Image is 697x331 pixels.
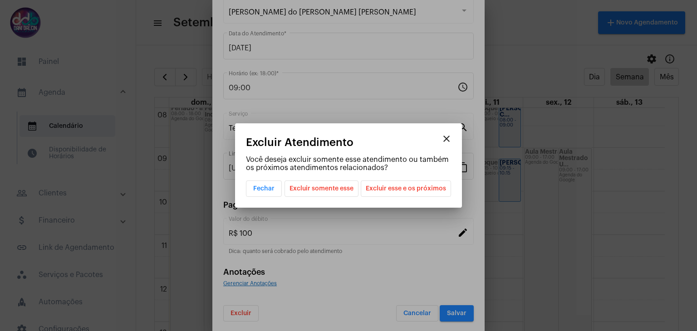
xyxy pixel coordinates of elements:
span: Fechar [253,185,275,192]
span: Excluir esse e os próximos [366,181,446,196]
mat-icon: close [441,133,452,144]
span: Excluir Atendimento [246,136,353,148]
p: Você deseja excluir somente esse atendimento ou também os próximos atendimentos relacionados? [246,156,451,172]
span: Excluir somente esse [290,181,353,196]
button: Excluir somente esse [285,180,358,197]
button: Fechar [246,180,282,197]
button: Excluir esse e os próximos [361,180,451,197]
